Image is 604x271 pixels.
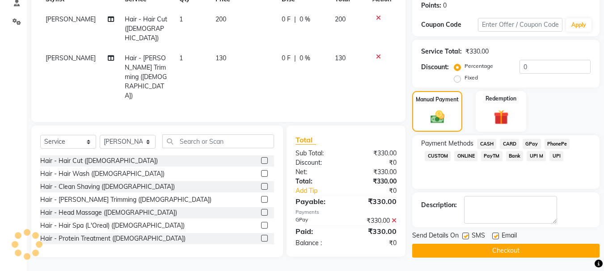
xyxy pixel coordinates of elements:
[356,186,404,196] div: ₹0
[289,186,355,196] a: Add Tip
[523,139,541,149] span: GPay
[294,15,296,24] span: |
[40,234,186,243] div: Hair - Protein Treatment ([DEMOGRAPHIC_DATA])
[125,15,167,42] span: Hair - Hair Cut ([DEMOGRAPHIC_DATA])
[289,158,346,167] div: Discount:
[421,47,462,56] div: Service Total:
[335,54,346,62] span: 130
[549,151,563,161] span: UPI
[346,226,403,237] div: ₹330.00
[289,238,346,248] div: Balance :
[477,139,496,149] span: CASH
[465,47,489,56] div: ₹330.00
[289,177,346,186] div: Total:
[282,54,291,63] span: 0 F
[465,74,478,82] label: Fixed
[289,216,346,225] div: GPay
[421,139,473,148] span: Payment Methods
[289,167,346,177] div: Net:
[443,1,447,10] div: 0
[472,231,485,242] span: SMS
[486,95,516,103] label: Redemption
[289,196,346,207] div: Payable:
[40,182,175,192] div: Hair - Clean Shaving ([DEMOGRAPHIC_DATA])
[489,108,513,126] img: _gift.svg
[346,177,403,186] div: ₹330.00
[426,109,449,125] img: _cash.svg
[215,15,226,23] span: 200
[294,54,296,63] span: |
[500,139,519,149] span: CARD
[40,221,185,230] div: Hair - Hair Spa (L'Oreal) ([DEMOGRAPHIC_DATA])
[40,156,158,166] div: Hair - Hair Cut ([DEMOGRAPHIC_DATA])
[454,151,477,161] span: ONLINE
[412,231,459,242] span: Send Details On
[346,216,403,225] div: ₹330.00
[346,196,403,207] div: ₹330.00
[416,96,459,104] label: Manual Payment
[46,15,96,23] span: [PERSON_NAME]
[346,167,403,177] div: ₹330.00
[481,151,503,161] span: PayTM
[412,244,600,258] button: Checkout
[296,135,316,145] span: Total
[282,15,291,24] span: 0 F
[162,134,274,148] input: Search or Scan
[346,149,403,158] div: ₹330.00
[545,139,570,149] span: PhonePe
[300,15,310,24] span: 0 %
[506,151,524,161] span: Bank
[421,200,457,210] div: Description:
[40,169,165,179] div: Hair - Hair Wash ([DEMOGRAPHIC_DATA])
[421,1,441,10] div: Points:
[527,151,546,161] span: UPI M
[346,158,403,167] div: ₹0
[421,20,477,29] div: Coupon Code
[125,54,167,100] span: Hair - [PERSON_NAME] Trimming ([DEMOGRAPHIC_DATA])
[465,62,493,70] label: Percentage
[289,226,346,237] div: Paid:
[179,15,183,23] span: 1
[566,18,591,32] button: Apply
[40,195,211,204] div: Hair - [PERSON_NAME] Trimming ([DEMOGRAPHIC_DATA])
[478,18,562,32] input: Enter Offer / Coupon Code
[179,54,183,62] span: 1
[502,231,517,242] span: Email
[215,54,226,62] span: 130
[421,63,449,72] div: Discount:
[300,54,310,63] span: 0 %
[46,54,96,62] span: [PERSON_NAME]
[296,208,397,216] div: Payments
[346,238,403,248] div: ₹0
[425,151,451,161] span: CUSTOM
[289,149,346,158] div: Sub Total:
[335,15,346,23] span: 200
[40,208,177,217] div: Hair - Head Massage ([DEMOGRAPHIC_DATA])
